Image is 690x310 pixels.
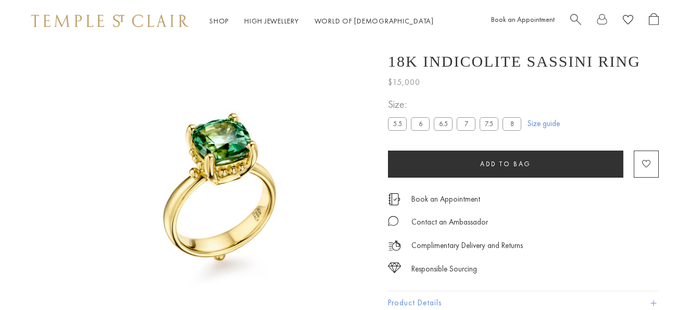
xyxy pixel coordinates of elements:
[411,239,523,252] p: Complimentary Delivery and Returns
[457,118,475,131] label: 7
[480,160,531,169] span: Add to bag
[388,96,525,114] span: Size:
[570,13,581,29] a: Search
[388,216,398,226] img: MessageIcon-01_2.svg
[209,15,434,28] nav: Main navigation
[528,119,560,129] a: Size guide
[388,239,401,252] img: icon_delivery.svg
[388,76,420,89] span: $15,000
[315,16,434,26] a: World of [DEMOGRAPHIC_DATA]World of [DEMOGRAPHIC_DATA]
[31,15,189,27] img: Temple St. Clair
[388,53,641,70] h1: 18K Indicolite Sassini Ring
[388,263,401,273] img: icon_sourcing.svg
[244,16,299,26] a: High JewelleryHigh Jewellery
[388,151,623,178] button: Add to bag
[411,118,430,131] label: 6
[388,193,400,205] img: icon_appointment.svg
[411,263,477,276] div: Responsible Sourcing
[503,118,521,131] label: 8
[480,118,498,131] label: 7.5
[209,16,229,26] a: ShopShop
[623,13,633,29] a: View Wishlist
[491,15,555,24] a: Book an Appointment
[411,216,488,229] div: Contact an Ambassador
[411,194,480,205] a: Book an Appointment
[649,13,659,29] a: Open Shopping Bag
[388,118,407,131] label: 5.5
[434,118,453,131] label: 6.5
